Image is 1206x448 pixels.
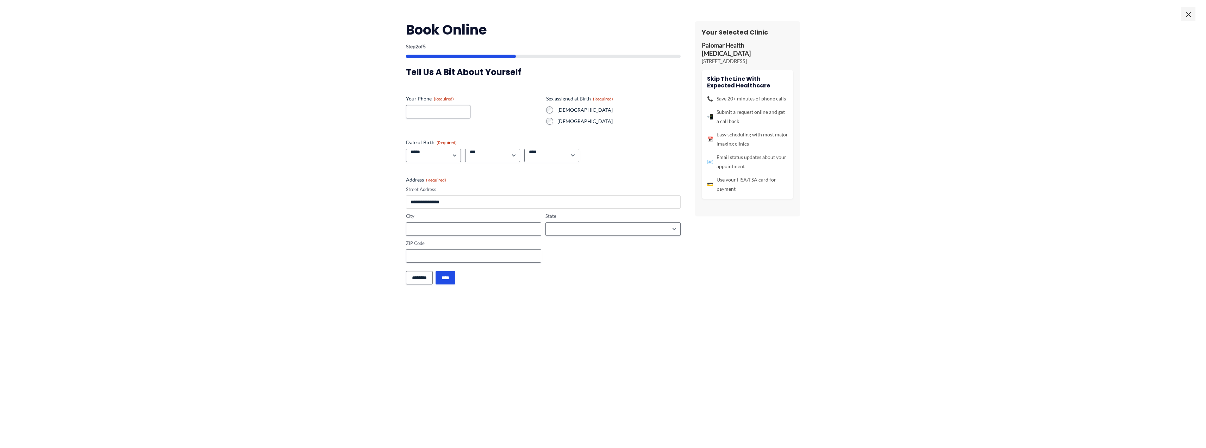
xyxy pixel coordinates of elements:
legend: Date of Birth [406,139,457,146]
label: [DEMOGRAPHIC_DATA] [557,118,681,125]
legend: Sex assigned at Birth [546,95,613,102]
span: 📲 [707,112,713,121]
span: 💳 [707,180,713,189]
span: 📅 [707,135,713,144]
span: 📞 [707,94,713,103]
li: Save 20+ minutes of phone calls [707,94,788,103]
label: ZIP Code [406,240,541,247]
label: Your Phone [406,95,540,102]
span: (Required) [434,96,454,102]
span: × [1181,7,1195,21]
h2: Book Online [406,21,681,38]
li: Easy scheduling with most major imaging clinics [707,130,788,148]
h4: Skip the line with Expected Healthcare [707,75,788,89]
li: Use your HSA/FSA card for payment [707,175,788,194]
h3: Tell us a bit about yourself [406,67,681,78]
span: 5 [423,43,426,49]
h3: Your Selected Clinic [702,28,793,36]
label: [DEMOGRAPHIC_DATA] [557,106,681,113]
li: Email status updates about your appointment [707,153,788,171]
li: Submit a request online and get a call back [707,108,788,126]
span: (Required) [437,140,457,145]
span: 📧 [707,157,713,166]
label: Street Address [406,186,681,193]
p: Step of [406,44,681,49]
p: [STREET_ADDRESS] [702,58,793,65]
span: (Required) [426,177,446,183]
span: 2 [415,43,418,49]
label: State [545,213,681,220]
span: (Required) [593,96,613,102]
p: Palomar Health [MEDICAL_DATA] [702,42,793,58]
label: City [406,213,541,220]
legend: Address [406,176,446,183]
